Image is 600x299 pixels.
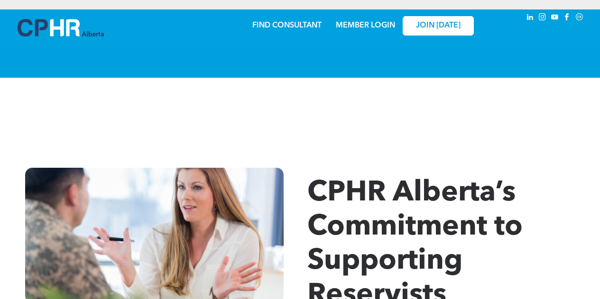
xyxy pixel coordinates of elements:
[403,16,474,36] a: JOIN [DATE]
[574,12,585,25] a: Social network
[416,21,461,30] span: JOIN [DATE]
[525,12,535,25] a: linkedin
[18,19,104,36] img: A blue and white logo for cp alberta
[252,22,322,29] a: FIND CONSULTANT
[336,22,395,29] a: MEMBER LOGIN
[562,12,572,25] a: facebook
[537,12,548,25] a: instagram
[550,12,560,25] a: youtube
